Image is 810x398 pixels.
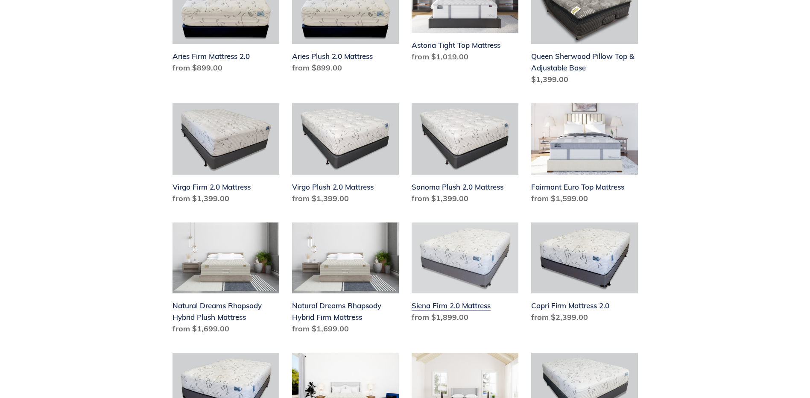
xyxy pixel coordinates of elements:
a: Sonoma Plush 2.0 Mattress [412,103,518,208]
a: Natural Dreams Rhapsody Hybrid Firm Mattress [292,222,399,338]
a: Capri Firm Mattress 2.0 [531,222,638,327]
a: Natural Dreams Rhapsody Hybrid Plush Mattress [173,222,279,338]
a: Virgo Firm 2.0 Mattress [173,103,279,208]
a: Siena Firm 2.0 Mattress [412,222,518,327]
a: Virgo Plush 2.0 Mattress [292,103,399,208]
a: Fairmont Euro Top Mattress [531,103,638,208]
